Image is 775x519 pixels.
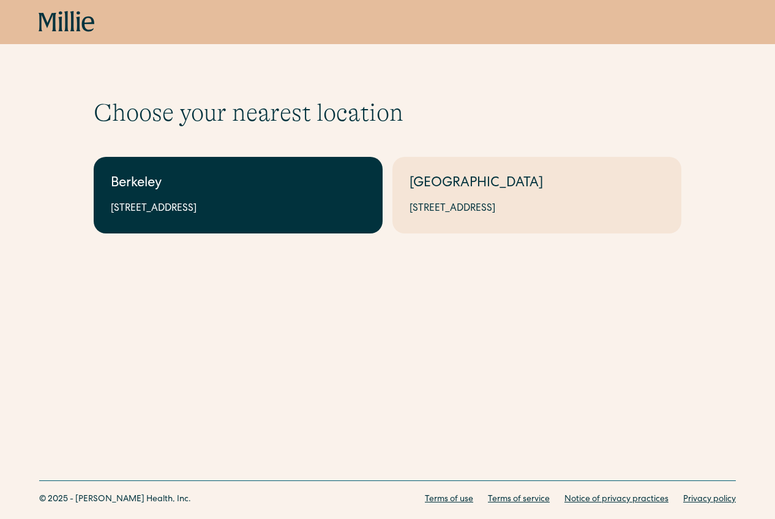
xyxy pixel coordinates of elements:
[94,98,681,127] h1: Choose your nearest location
[410,202,664,216] div: [STREET_ADDRESS]
[111,202,365,216] div: [STREET_ADDRESS]
[488,493,550,506] a: Terms of service
[425,493,473,506] a: Terms of use
[94,157,383,233] a: Berkeley[STREET_ADDRESS]
[39,11,95,33] a: home
[111,174,365,194] div: Berkeley
[410,174,664,194] div: [GEOGRAPHIC_DATA]
[564,493,668,506] a: Notice of privacy practices
[39,493,191,506] div: © 2025 - [PERSON_NAME] Health, Inc.
[683,493,736,506] a: Privacy policy
[392,157,681,233] a: [GEOGRAPHIC_DATA][STREET_ADDRESS]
